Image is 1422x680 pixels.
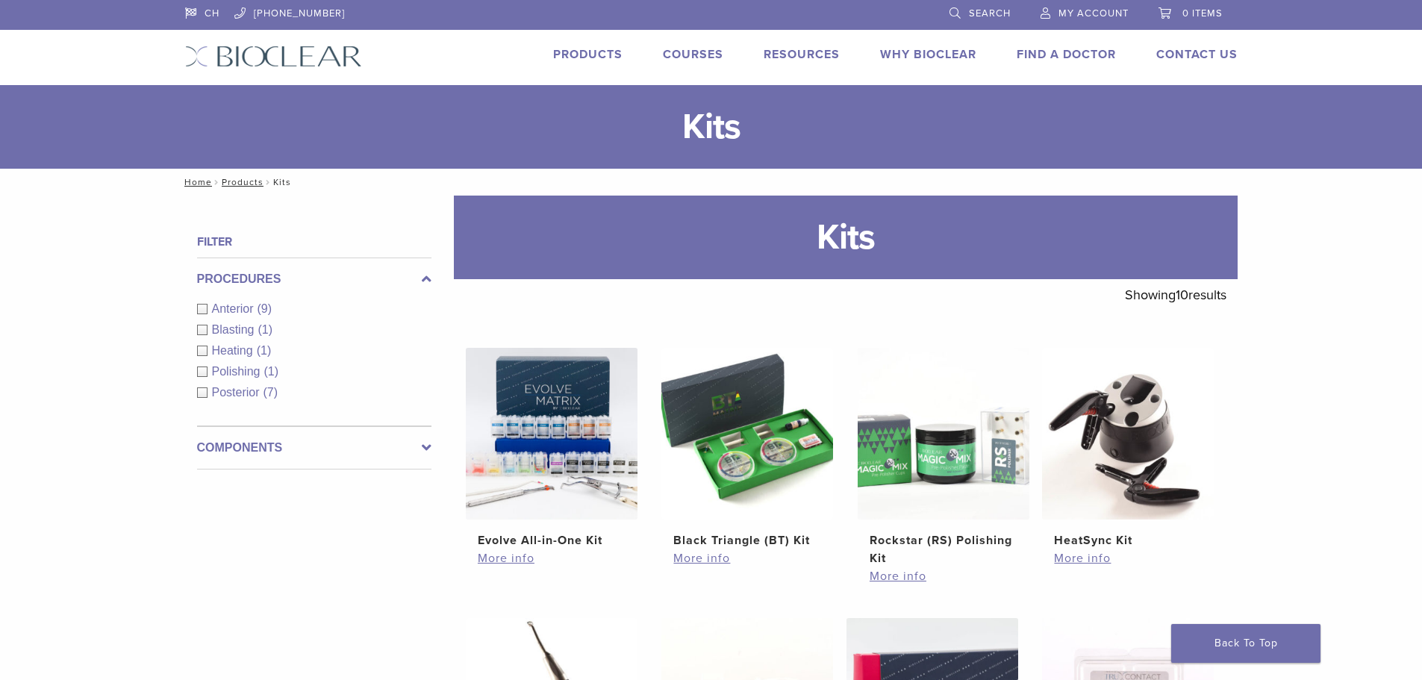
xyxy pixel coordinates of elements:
[673,531,821,549] h2: Black Triangle (BT) Kit
[212,386,263,399] span: Posterior
[1156,47,1238,62] a: Contact Us
[257,344,272,357] span: (1)
[661,348,835,549] a: Black Triangle (BT) KitBlack Triangle (BT) Kit
[880,47,976,62] a: Why Bioclear
[1176,287,1188,303] span: 10
[870,531,1017,567] h2: Rockstar (RS) Polishing Kit
[1171,624,1320,663] a: Back To Top
[263,178,273,186] span: /
[180,177,212,187] a: Home
[663,47,723,62] a: Courses
[1182,7,1223,19] span: 0 items
[661,348,833,520] img: Black Triangle (BT) Kit
[197,270,431,288] label: Procedures
[258,323,272,336] span: (1)
[185,46,362,67] img: Bioclear
[764,47,840,62] a: Resources
[212,365,264,378] span: Polishing
[1054,531,1202,549] h2: HeatSync Kit
[258,302,272,315] span: (9)
[212,302,258,315] span: Anterior
[263,365,278,378] span: (1)
[454,196,1238,279] h1: Kits
[553,47,623,62] a: Products
[478,531,626,549] h2: Evolve All-in-One Kit
[222,177,263,187] a: Products
[212,178,222,186] span: /
[263,386,278,399] span: (7)
[1017,47,1116,62] a: Find A Doctor
[174,169,1249,196] nav: Kits
[212,323,258,336] span: Blasting
[1042,348,1214,520] img: HeatSync Kit
[1058,7,1129,19] span: My Account
[197,233,431,251] h4: Filter
[870,567,1017,585] a: More info
[212,344,257,357] span: Heating
[465,348,639,549] a: Evolve All-in-One KitEvolve All-in-One Kit
[1054,549,1202,567] a: More info
[466,348,637,520] img: Evolve All-in-One Kit
[1125,279,1226,311] p: Showing results
[969,7,1011,19] span: Search
[197,439,431,457] label: Components
[673,549,821,567] a: More info
[478,549,626,567] a: More info
[858,348,1029,520] img: Rockstar (RS) Polishing Kit
[857,348,1031,567] a: Rockstar (RS) Polishing KitRockstar (RS) Polishing Kit
[1041,348,1215,549] a: HeatSync KitHeatSync Kit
